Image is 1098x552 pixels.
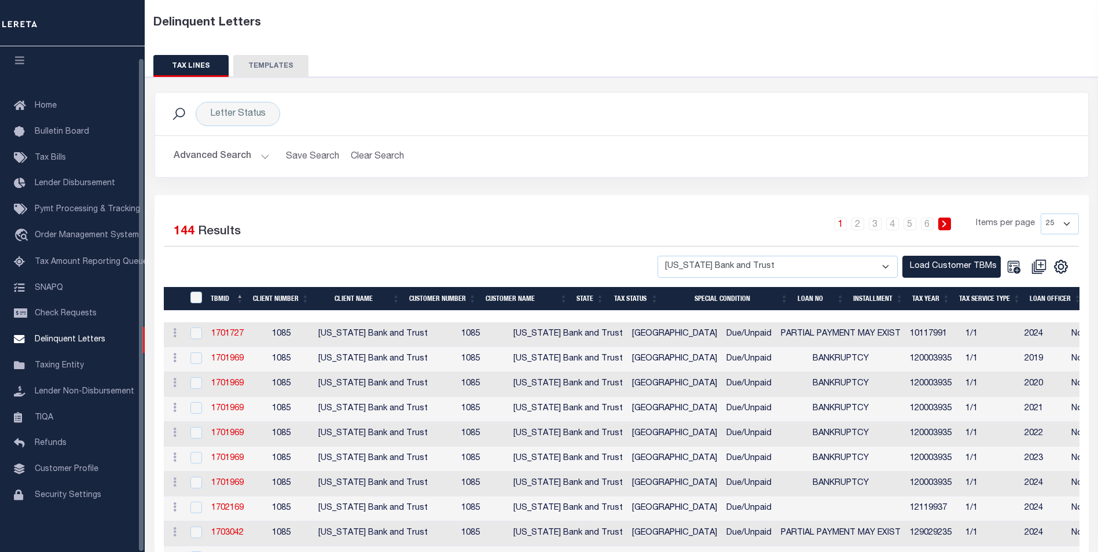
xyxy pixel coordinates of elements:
td: 2024 [1020,472,1067,496]
th: Installment: activate to sort column ascending [849,287,908,311]
td: [US_STATE] Bank and Trust [509,397,627,422]
span: Customer Profile [35,465,98,473]
span: 1085 [461,479,480,487]
th: LOAN OFFICER: activate to sort column ascending [1025,287,1086,311]
span: 1085 [272,330,291,338]
span: Due/Unpaid [726,529,772,537]
th: Tax Service Type: activate to sort column ascending [954,287,1025,311]
a: 1701969 [211,355,244,363]
div: Click to Edit [196,102,280,126]
td: [GEOGRAPHIC_DATA] [627,347,722,372]
th: Special Condition: activate to sort column ascending [663,287,792,311]
span: Due/Unpaid [726,355,772,363]
span: 1085 [272,429,291,437]
span: [US_STATE] Bank and Trust [318,330,428,338]
span: Due/Unpaid [726,429,772,437]
span: [US_STATE] Bank and Trust [318,454,428,462]
td: 1/1 [961,472,1020,496]
td: 1/1 [961,322,1020,347]
span: Due/Unpaid [726,330,772,338]
span: BANKRUPTCY [813,380,869,388]
td: 2024 [1020,521,1067,546]
td: [US_STATE] Bank and Trust [509,372,627,397]
span: Bulletin Board [35,128,89,136]
th: Tax Status: activate to sort column ascending [608,287,663,311]
span: Lender Non-Disbursement [35,388,134,396]
th: Customer Name: activate to sort column ascending [481,287,572,311]
span: BANKRUPTCY [813,429,869,437]
span: Security Settings [35,491,101,499]
span: 1085 [272,404,291,413]
span: TIQA [35,413,53,421]
span: [US_STATE] Bank and Trust [318,504,428,512]
span: [US_STATE] Bank and Trust [318,355,428,363]
td: 12119937 [905,496,961,521]
span: 1085 [461,380,480,388]
td: 120003935 [905,447,961,472]
a: 1701969 [211,454,244,462]
span: Refunds [35,439,67,447]
td: 1/1 [961,496,1020,521]
td: [GEOGRAPHIC_DATA] [627,372,722,397]
a: 1701969 [211,380,244,388]
span: 1085 [272,454,291,462]
span: 1085 [461,454,480,462]
td: [US_STATE] Bank and Trust [509,496,627,521]
td: [GEOGRAPHIC_DATA] [627,521,722,546]
td: [GEOGRAPHIC_DATA] [627,472,722,496]
button: TAX LINES [153,55,229,77]
th: Client Number: activate to sort column ascending [248,287,314,311]
span: Delinquent Letters [35,336,105,344]
a: 1701969 [211,429,244,437]
span: PARTIAL PAYMENT MAY EXIST [781,529,901,537]
button: Advanced Search [174,145,270,168]
span: 1085 [461,330,480,338]
span: Tax Amount Reporting Queue [35,258,148,266]
button: TEMPLATES [233,55,309,77]
span: [US_STATE] Bank and Trust [318,380,428,388]
span: Items per page [976,218,1035,230]
td: 1/1 [961,347,1020,372]
a: 3 [869,218,882,230]
a: 1702169 [211,504,244,512]
button: Save Search [279,145,346,168]
span: Tax Bills [35,154,66,162]
td: 120003935 [905,397,961,422]
td: 120003935 [905,472,961,496]
a: 2 [851,218,864,230]
th: TBMID: activate to sort column descending [206,287,248,311]
td: [GEOGRAPHIC_DATA] [627,447,722,472]
span: BANKRUPTCY [813,355,869,363]
td: 2024 [1020,496,1067,521]
span: 1085 [272,355,291,363]
span: 144 [174,226,194,238]
span: Due/Unpaid [726,380,772,388]
a: 1 [834,218,847,230]
span: Due/Unpaid [726,404,772,413]
div: Delinquent Letters [153,14,1090,32]
td: 2023 [1020,447,1067,472]
span: Due/Unpaid [726,454,772,462]
span: PARTIAL PAYMENT MAY EXIST [781,330,901,338]
label: Results [198,223,241,241]
td: 2021 [1020,397,1067,422]
td: [GEOGRAPHIC_DATA] [627,422,722,447]
td: 2020 [1020,372,1067,397]
td: 10117991 [905,322,961,347]
th: Client Name: activate to sort column ascending [314,287,405,311]
td: [US_STATE] Bank and Trust [509,422,627,447]
span: 1085 [461,404,480,413]
td: [US_STATE] Bank and Trust [509,521,627,546]
td: [US_STATE] Bank and Trust [509,347,627,372]
span: 1085 [461,429,480,437]
td: 2024 [1020,322,1067,347]
button: Clear Search [346,145,409,168]
span: Due/Unpaid [726,479,772,487]
span: Taxing Entity [35,362,84,370]
span: 1085 [461,504,480,512]
a: 4 [886,218,899,230]
span: BANKRUPTCY [813,454,869,462]
span: SNAPQ [35,284,63,292]
a: 1701969 [211,404,244,413]
td: 1/1 [961,397,1020,422]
